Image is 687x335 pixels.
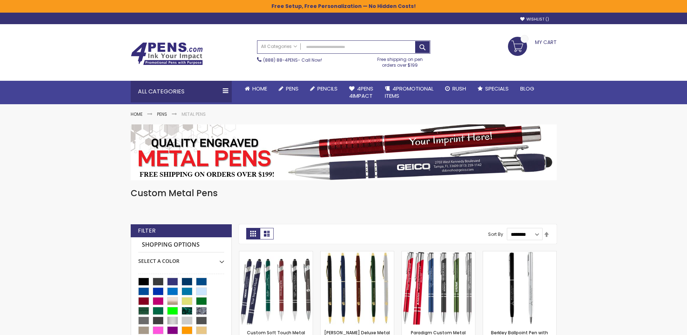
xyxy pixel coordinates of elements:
[138,227,156,235] strong: Filter
[321,251,394,257] a: Cooper Deluxe Metal Pen w/Gold Trim
[317,85,338,92] span: Pencils
[246,228,260,239] strong: Grid
[257,41,301,53] a: All Categories
[402,251,475,325] img: Paradigm Plus Custom Metal Pens
[439,81,472,97] a: Rush
[483,251,556,325] img: Berkley Ballpoint Pen with Chrome Trim
[138,252,224,265] div: Select A Color
[379,81,439,104] a: 4PROMOTIONALITEMS
[286,85,299,92] span: Pens
[520,85,534,92] span: Blog
[485,85,509,92] span: Specials
[131,188,557,199] h1: Custom Metal Pens
[263,57,322,63] span: - Call Now!
[131,111,143,117] a: Home
[370,54,430,68] div: Free shipping on pen orders over $199
[239,81,273,97] a: Home
[131,81,232,102] div: All Categories
[349,85,373,100] span: 4Pens 4impact
[472,81,514,97] a: Specials
[452,85,466,92] span: Rush
[343,81,379,104] a: 4Pens4impact
[261,44,297,49] span: All Categories
[239,251,313,257] a: Custom Soft Touch Metal Pen - Stylus Top
[239,251,313,325] img: Custom Soft Touch Metal Pen - Stylus Top
[273,81,304,97] a: Pens
[321,251,394,325] img: Cooper Deluxe Metal Pen w/Gold Trim
[483,251,556,257] a: Berkley Ballpoint Pen with Chrome Trim
[385,85,434,100] span: 4PROMOTIONAL ITEMS
[304,81,343,97] a: Pencils
[488,231,503,237] label: Sort By
[402,251,475,257] a: Paradigm Plus Custom Metal Pens
[131,124,557,180] img: Metal Pens
[263,57,298,63] a: (888) 88-4PENS
[182,111,206,117] strong: Metal Pens
[138,237,224,253] strong: Shopping Options
[131,42,203,65] img: 4Pens Custom Pens and Promotional Products
[252,85,267,92] span: Home
[514,81,540,97] a: Blog
[520,17,549,22] a: Wishlist
[157,111,167,117] a: Pens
